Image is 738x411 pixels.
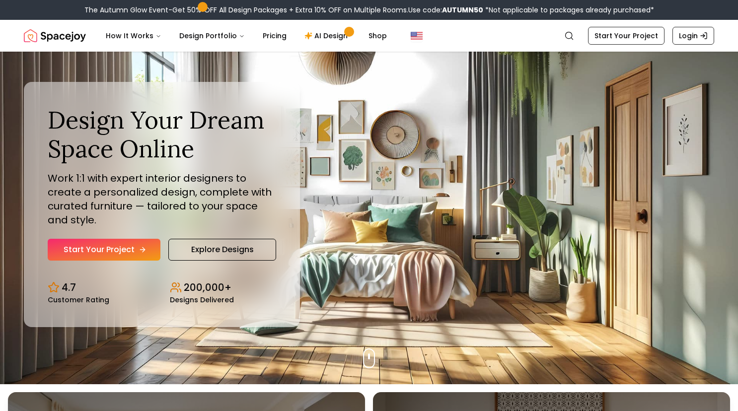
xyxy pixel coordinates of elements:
img: Spacejoy Logo [24,26,86,46]
p: Work 1:1 with expert interior designers to create a personalized design, complete with curated fu... [48,171,276,227]
p: 4.7 [62,280,76,294]
a: Spacejoy [24,26,86,46]
a: Explore Designs [168,239,276,261]
button: How It Works [98,26,169,46]
div: Design stats [48,273,276,303]
a: Start Your Project [588,27,664,45]
span: Use code: [408,5,483,15]
small: Customer Rating [48,296,109,303]
a: Login [672,27,714,45]
nav: Main [98,26,395,46]
span: *Not applicable to packages already purchased* [483,5,654,15]
h1: Design Your Dream Space Online [48,106,276,163]
a: Shop [361,26,395,46]
b: AUTUMN50 [442,5,483,15]
p: 200,000+ [184,280,231,294]
div: The Autumn Glow Event-Get 50% OFF All Design Packages + Extra 10% OFF on Multiple Rooms. [84,5,654,15]
small: Designs Delivered [170,296,234,303]
button: Design Portfolio [171,26,253,46]
a: Start Your Project [48,239,160,261]
a: Pricing [255,26,295,46]
a: AI Design [296,26,359,46]
img: United States [411,30,423,42]
nav: Global [24,20,714,52]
